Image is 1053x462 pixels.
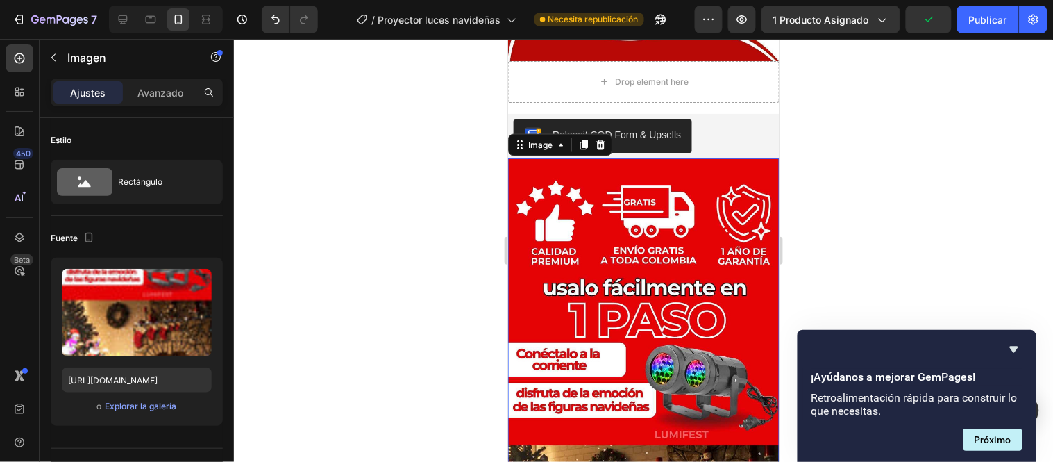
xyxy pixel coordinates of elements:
font: ¡Ayúdanos a mejorar GemPages! [811,370,976,383]
p: Imagen [67,49,185,66]
font: Estilo [51,135,71,145]
font: 7 [91,13,97,26]
button: 7 [6,6,103,33]
button: 1 producto asignado [761,6,900,33]
font: o [96,401,101,411]
font: Imagen [67,51,106,65]
h2: ¡Ayúdanos a mejorar GemPages! [811,369,1022,386]
input: https://ejemplo.com/imagen.jpg [62,368,212,393]
button: Explorar la galería [104,399,177,413]
font: Proyector luces navideñas [378,14,501,26]
font: Explorar la galería [105,401,176,411]
font: Ajustes [71,87,106,99]
font: 450 [16,149,31,158]
font: Beta [14,255,30,265]
button: Ocultar encuesta [1006,341,1022,358]
font: / [372,14,376,26]
font: Necesita republicación [548,14,639,24]
div: ¡Ayúdanos a mejorar GemPages! [811,341,1022,451]
iframe: Área de diseño [508,39,780,462]
font: Rectángulo [118,176,162,187]
button: Siguiente pregunta [963,429,1022,451]
div: Deshacer/Rehacer [262,6,318,33]
font: Retroalimentación rápida para construir lo que necesitas. [811,391,1018,418]
font: 1 producto asignado [773,14,869,26]
font: Próximo [975,434,1011,445]
font: Avanzado [137,87,183,99]
img: imagen de vista previa [62,269,212,356]
font: Fuente [51,233,78,243]
button: Publicar [957,6,1019,33]
font: Publicar [969,14,1007,26]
